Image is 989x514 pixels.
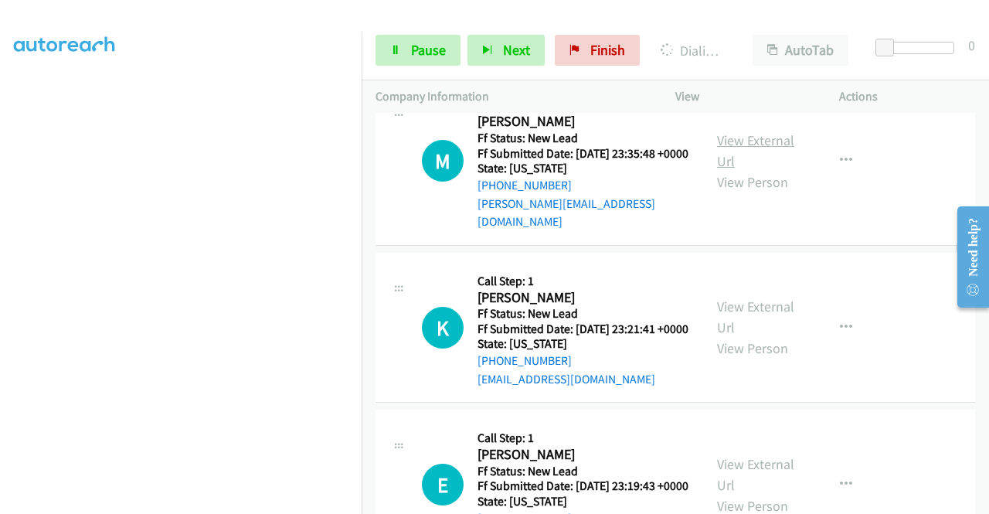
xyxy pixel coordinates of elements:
[753,35,848,66] button: AutoTab
[717,173,788,191] a: View Person
[478,446,684,464] h2: [PERSON_NAME]
[422,464,464,505] h1: E
[717,455,794,494] a: View External Url
[478,464,688,479] h5: Ff Status: New Lead
[717,339,788,357] a: View Person
[675,87,811,106] p: View
[590,41,625,59] span: Finish
[839,87,975,106] p: Actions
[422,140,464,182] h1: M
[478,494,688,509] h5: State: [US_STATE]
[717,298,794,336] a: View External Url
[478,478,688,494] h5: Ff Submitted Date: [DATE] 23:19:43 +0000
[478,196,655,230] a: [PERSON_NAME][EMAIL_ADDRESS][DOMAIN_NAME]
[883,42,954,54] div: Delay between calls (in seconds)
[478,353,572,368] a: [PHONE_NUMBER]
[717,131,794,170] a: View External Url
[478,178,572,192] a: [PHONE_NUMBER]
[422,464,464,505] div: The call is yet to be attempted
[661,40,725,61] p: Dialing [PERSON_NAME]
[467,35,545,66] button: Next
[478,306,688,322] h5: Ff Status: New Lead
[478,372,655,386] a: [EMAIL_ADDRESS][DOMAIN_NAME]
[411,41,446,59] span: Pause
[376,35,461,66] a: Pause
[478,131,689,146] h5: Ff Status: New Lead
[968,35,975,56] div: 0
[478,322,688,337] h5: Ff Submitted Date: [DATE] 23:21:41 +0000
[478,336,688,352] h5: State: [US_STATE]
[945,196,989,318] iframe: Resource Center
[422,140,464,182] div: The call is yet to be attempted
[503,41,530,59] span: Next
[478,161,689,176] h5: State: [US_STATE]
[555,35,640,66] a: Finish
[376,87,647,106] p: Company Information
[478,113,684,131] h2: [PERSON_NAME]
[478,274,688,289] h5: Call Step: 1
[478,146,689,162] h5: Ff Submitted Date: [DATE] 23:35:48 +0000
[422,307,464,349] h1: K
[478,289,684,307] h2: [PERSON_NAME]
[422,307,464,349] div: The call is yet to be attempted
[478,431,688,446] h5: Call Step: 1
